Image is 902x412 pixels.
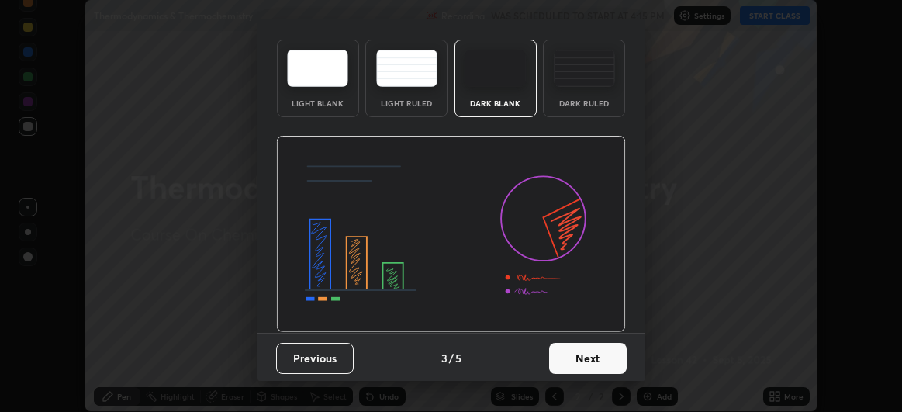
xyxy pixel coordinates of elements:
img: darkTheme.f0cc69e5.svg [465,50,526,87]
div: Light Ruled [375,99,437,107]
img: darkRuledTheme.de295e13.svg [554,50,615,87]
div: Dark Ruled [553,99,615,107]
h4: 5 [455,350,461,366]
img: darkThemeBanner.d06ce4a2.svg [276,136,626,333]
div: Light Blank [287,99,349,107]
img: lightTheme.e5ed3b09.svg [287,50,348,87]
button: Next [549,343,627,374]
h4: / [449,350,454,366]
img: lightRuledTheme.5fabf969.svg [376,50,437,87]
button: Previous [276,343,354,374]
div: Dark Blank [465,99,527,107]
h4: 3 [441,350,448,366]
